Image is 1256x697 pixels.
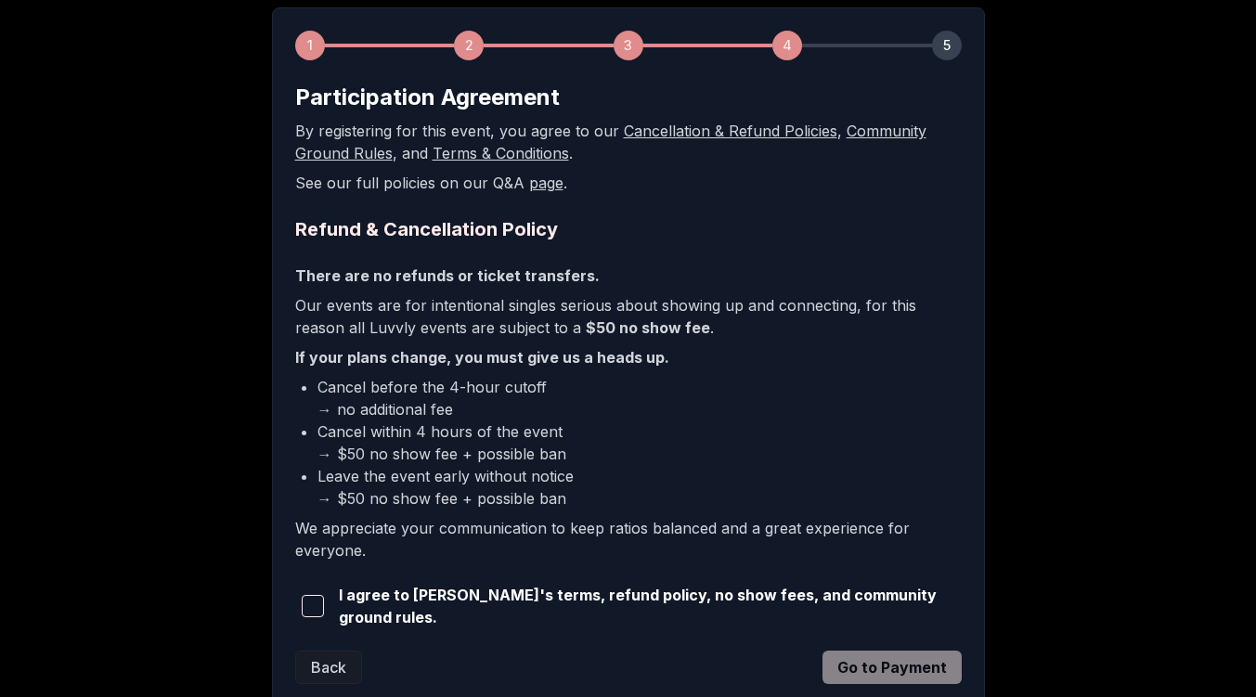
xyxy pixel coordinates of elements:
[295,83,962,112] h2: Participation Agreement
[624,122,837,140] a: Cancellation & Refund Policies
[614,31,643,60] div: 3
[295,294,962,339] p: Our events are for intentional singles serious about showing up and connecting, for this reason a...
[295,346,962,368] p: If your plans change, you must give us a heads up.
[295,651,362,684] button: Back
[317,420,962,465] li: Cancel within 4 hours of the event → $50 no show fee + possible ban
[317,376,962,420] li: Cancel before the 4-hour cutoff → no additional fee
[529,174,563,192] a: page
[932,31,962,60] div: 5
[454,31,484,60] div: 2
[586,318,710,337] b: $50 no show fee
[339,584,962,628] span: I agree to [PERSON_NAME]'s terms, refund policy, no show fees, and community ground rules.
[295,172,962,194] p: See our full policies on our Q&A .
[295,517,962,561] p: We appreciate your communication to keep ratios balanced and a great experience for everyone.
[295,120,962,164] p: By registering for this event, you agree to our , , and .
[433,144,569,162] a: Terms & Conditions
[295,31,325,60] div: 1
[317,465,962,510] li: Leave the event early without notice → $50 no show fee + possible ban
[295,265,962,287] p: There are no refunds or ticket transfers.
[772,31,802,60] div: 4
[295,216,962,242] h2: Refund & Cancellation Policy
